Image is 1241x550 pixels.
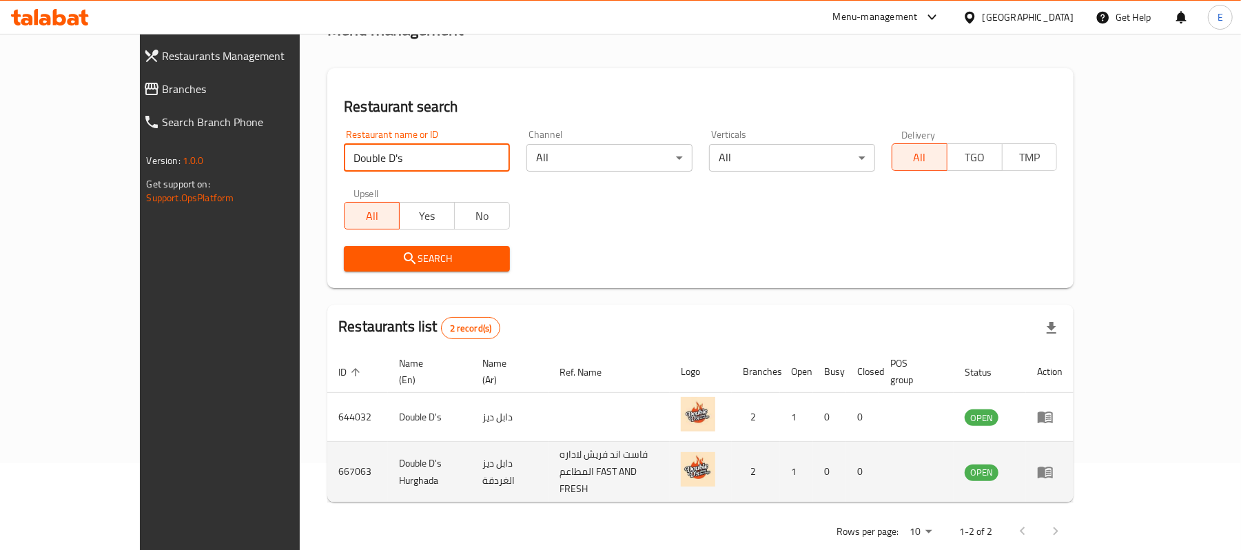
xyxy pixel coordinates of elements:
h2: Restaurant search [344,96,1057,117]
span: All [898,147,942,167]
a: Restaurants Management [132,39,347,72]
td: 644032 [327,393,388,442]
div: Export file [1035,312,1068,345]
div: Menu-management [833,9,918,26]
label: Delivery [901,130,936,139]
td: 0 [846,442,879,502]
th: Closed [846,351,879,393]
a: Search Branch Phone [132,105,347,139]
td: دابل ديز [471,393,548,442]
button: Yes [399,202,455,230]
span: TMP [1008,147,1052,167]
button: TGO [947,143,1003,171]
span: E [1218,10,1223,25]
td: 1 [780,442,813,502]
span: No [460,206,504,226]
label: Upsell [353,188,379,198]
th: Branches [732,351,780,393]
span: Get support on: [147,175,210,193]
span: 1.0.0 [183,152,204,170]
span: 2 record(s) [442,322,500,335]
td: 0 [813,393,846,442]
span: Search [355,250,499,267]
img: Double D's Hurghada [681,452,715,487]
a: Support.OpsPlatform [147,189,234,207]
div: Rows per page: [904,522,937,542]
th: Busy [813,351,846,393]
td: 2 [732,442,780,502]
div: Menu [1037,409,1063,425]
button: TMP [1002,143,1058,171]
span: OPEN [965,465,998,480]
button: No [454,202,510,230]
span: Branches [163,81,336,97]
span: Yes [405,206,449,226]
div: Total records count [441,317,501,339]
button: All [344,202,400,230]
span: ID [338,364,365,380]
td: 1 [780,393,813,442]
table: enhanced table [327,351,1074,502]
span: Name (Ar) [482,355,532,388]
div: All [526,144,693,172]
td: 0 [846,393,879,442]
a: Branches [132,72,347,105]
span: POS group [890,355,937,388]
td: دابل ديز الغردقة [471,442,548,502]
div: [GEOGRAPHIC_DATA] [983,10,1074,25]
th: Action [1026,351,1074,393]
button: Search [344,246,510,272]
div: OPEN [965,465,998,481]
h2: Restaurants list [338,316,500,339]
td: Double D's Hurghada [388,442,471,502]
img: Double D's [681,397,715,431]
p: Rows per page: [837,523,899,540]
span: TGO [953,147,997,167]
span: Name (En) [399,355,455,388]
td: 2 [732,393,780,442]
td: Double D's [388,393,471,442]
span: Version: [147,152,181,170]
input: Search for restaurant name or ID.. [344,144,510,172]
td: 0 [813,442,846,502]
div: OPEN [965,409,998,426]
td: 667063 [327,442,388,502]
p: 1-2 of 2 [959,523,992,540]
span: Ref. Name [560,364,619,380]
span: Status [965,364,1009,380]
h2: Menu management [327,19,463,41]
td: فاست اند فريش لاداره المطاعم FAST AND FRESH [548,442,670,502]
div: All [709,144,875,172]
span: OPEN [965,410,998,426]
span: Restaurants Management [163,48,336,64]
button: All [892,143,947,171]
span: All [350,206,394,226]
th: Open [780,351,813,393]
th: Logo [670,351,732,393]
span: Search Branch Phone [163,114,336,130]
